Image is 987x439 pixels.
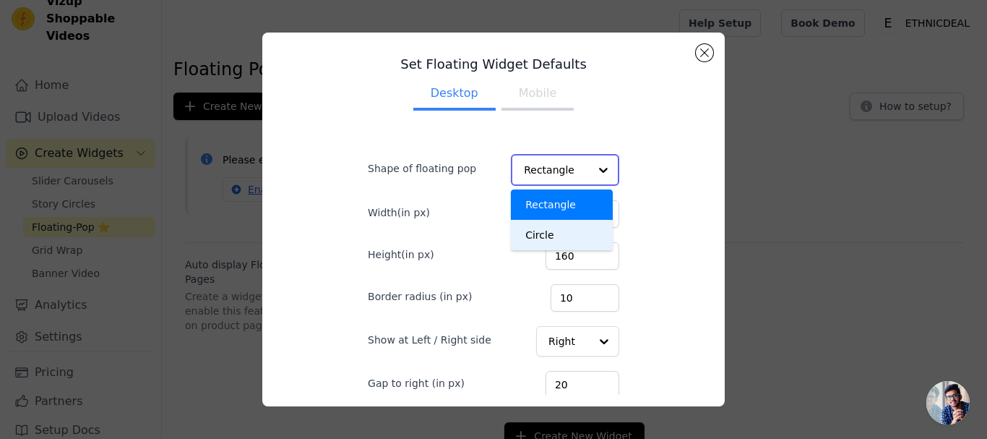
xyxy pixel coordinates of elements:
div: Rectangle [511,189,613,220]
label: Width(in px) [368,205,430,220]
label: Gap to right (in px) [368,376,465,391]
label: Border radius (in px) [368,289,472,304]
button: Mobile [501,79,574,111]
button: Close modal [696,44,713,61]
button: Desktop [413,79,496,111]
a: Open chat [926,381,970,425]
label: Shape of floating pop [368,161,476,176]
label: Show at Left / Right side [368,333,491,347]
label: Height(in px) [368,247,434,262]
div: Circle [511,220,613,250]
h3: Set Floating Widget Defaults [345,56,642,73]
